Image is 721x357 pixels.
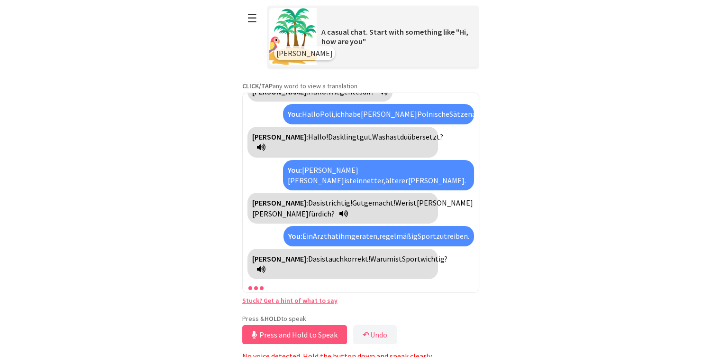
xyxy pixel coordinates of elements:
span: älterer [385,176,408,185]
a: Stuck? Get a hint of what to say [242,296,338,305]
div: Click to translate [283,160,474,191]
span: ist [408,198,417,207]
p: any word to view a translation [242,82,479,90]
span: ist [344,176,353,185]
span: Gut [352,198,364,207]
span: für [309,209,318,218]
div: Click to translate [247,249,438,280]
strong: HOLD [265,314,281,323]
strong: [PERSON_NAME]: [252,254,308,263]
span: [PERSON_NAME] [302,165,358,175]
strong: CLICK/TAP [242,82,273,90]
span: Warum [370,254,393,263]
span: richtig! [329,198,352,207]
strong: You: [288,231,302,241]
span: ist [320,254,329,263]
span: Arzt [313,231,327,241]
span: [PERSON_NAME] [252,209,309,218]
span: korrekt! [344,254,370,263]
span: Poli, [320,109,335,119]
span: wichtig? [420,254,447,263]
strong: [PERSON_NAME]: [252,132,308,141]
span: Polnische [417,109,449,119]
span: ist [320,198,329,207]
span: [PERSON_NAME] [288,176,344,185]
b: ↶ [363,330,369,339]
button: Press and Hold to Speak [242,325,347,344]
span: ist [393,254,402,263]
span: Wer [395,198,408,207]
span: [PERSON_NAME] [417,198,473,207]
img: Scenario Image [269,8,317,65]
span: Ein [302,231,313,241]
span: regelmäßig [379,231,418,241]
span: Sport [402,254,420,263]
span: hat [327,231,338,241]
span: klingt [340,132,360,141]
span: [PERSON_NAME]. [408,176,466,185]
span: habe [345,109,361,119]
span: Sätze [449,109,468,119]
span: Das [308,254,320,263]
span: netter, [363,176,385,185]
span: Was [372,132,385,141]
strong: [PERSON_NAME]: [252,198,308,207]
div: Click to translate [283,104,474,124]
span: ein [353,176,363,185]
p: Press & to speak [242,314,479,323]
span: gut. [360,132,372,141]
span: Das [308,198,320,207]
span: ich [335,109,345,119]
span: du [400,132,408,141]
span: nach [468,109,484,119]
span: Hallo! [308,132,328,141]
span: gemacht! [364,198,395,207]
span: [PERSON_NAME] [361,109,417,119]
span: auch [329,254,344,263]
button: ↶Undo [353,325,397,344]
span: A casual chat. Start with something like "Hi, how are you" [321,27,468,46]
span: übersetzt? [408,132,443,141]
div: Click to translate [247,127,438,158]
button: ☰ [242,6,262,30]
span: dich? [318,209,335,218]
strong: You: [288,165,302,175]
span: geraten, [351,231,379,241]
strong: You: [288,109,302,119]
span: treiben. [444,231,469,241]
span: Das [328,132,340,141]
div: Click to translate [283,226,474,246]
span: hast [385,132,400,141]
span: ihm [338,231,351,241]
span: Sport [418,231,436,241]
span: zu [436,231,444,241]
span: [PERSON_NAME] [276,48,333,58]
div: Click to translate [247,193,438,224]
span: Hallo [302,109,320,119]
